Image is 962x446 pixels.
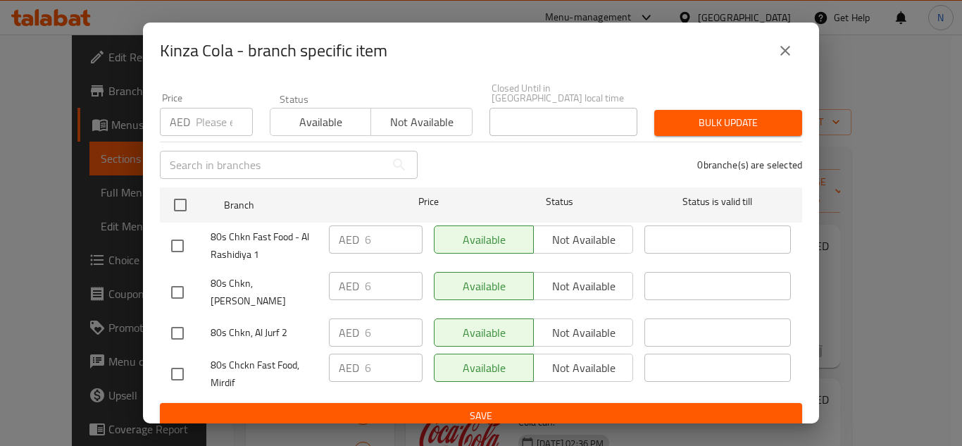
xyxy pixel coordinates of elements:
[654,110,802,136] button: Bulk update
[768,34,802,68] button: close
[644,193,791,211] span: Status is valid till
[171,407,791,425] span: Save
[211,228,318,264] span: 80s Chkn Fast Food - Al Rashidiya 1
[339,359,359,376] p: AED
[160,39,387,62] h2: Kinza Cola - branch specific item
[211,357,318,392] span: 80s Chckn Fast Food, Mirdif
[224,197,370,214] span: Branch
[276,112,366,132] span: Available
[196,108,253,136] input: Please enter price
[339,324,359,341] p: AED
[365,225,423,254] input: Please enter price
[377,112,466,132] span: Not available
[697,158,802,172] p: 0 branche(s) are selected
[370,108,472,136] button: Not available
[211,275,318,310] span: 80s Chkn, [PERSON_NAME]
[160,151,385,179] input: Search in branches
[270,108,371,136] button: Available
[339,278,359,295] p: AED
[666,114,791,132] span: Bulk update
[211,324,318,342] span: 80s Chkn, Al Jurf 2
[170,113,190,130] p: AED
[339,231,359,248] p: AED
[382,193,475,211] span: Price
[365,354,423,382] input: Please enter price
[365,318,423,347] input: Please enter price
[365,272,423,300] input: Please enter price
[487,193,633,211] span: Status
[160,403,802,429] button: Save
